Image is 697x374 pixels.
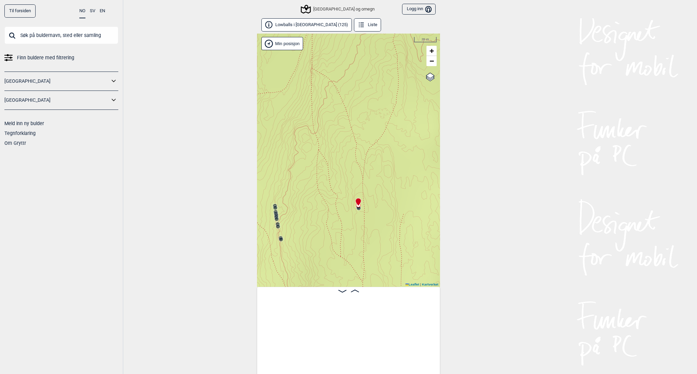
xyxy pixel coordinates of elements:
[422,282,438,286] a: Kartverket
[426,56,437,66] a: Zoom out
[79,4,85,18] button: NO
[17,53,74,63] span: Finn buldere med filtrering
[261,18,352,32] button: Lowballs i [GEOGRAPHIC_DATA] (125)
[4,4,36,18] a: Til forsiden
[4,53,118,63] a: Finn buldere med filtrering
[426,46,437,56] a: Zoom in
[4,121,44,126] a: Meld inn ny bulder
[4,140,26,146] a: Om Gryttr
[424,70,437,84] a: Layers
[90,4,95,18] button: SV
[4,131,36,136] a: Tegnforklaring
[430,57,434,65] span: −
[100,4,105,18] button: EN
[405,282,419,286] a: Leaflet
[4,95,109,105] a: [GEOGRAPHIC_DATA]
[354,18,381,32] button: Liste
[4,26,118,44] input: Søk på buldernavn, sted eller samling
[302,5,375,13] div: [GEOGRAPHIC_DATA] og omegn
[4,76,109,86] a: [GEOGRAPHIC_DATA]
[402,4,436,15] button: Logg inn
[430,46,434,55] span: +
[414,37,437,42] div: 20 m
[420,282,421,286] span: |
[261,37,303,50] div: Vis min posisjon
